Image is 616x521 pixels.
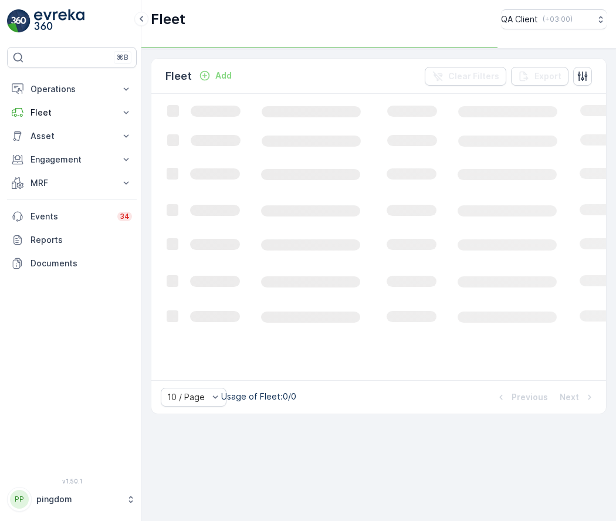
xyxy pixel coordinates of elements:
p: Documents [31,258,132,269]
p: 34 [120,212,130,221]
button: MRF [7,171,137,195]
p: Reports [31,234,132,246]
button: Next [559,390,597,404]
button: QA Client(+03:00) [501,9,607,29]
p: Engagement [31,154,113,165]
p: ( +03:00 ) [543,15,573,24]
p: Clear Filters [448,70,499,82]
p: Asset [31,130,113,142]
p: Export [534,70,561,82]
button: Asset [7,124,137,148]
button: Engagement [7,148,137,171]
a: Events34 [7,205,137,228]
button: Previous [494,390,549,404]
a: Documents [7,252,137,275]
a: Reports [7,228,137,252]
p: Fleet [31,107,113,119]
p: QA Client [501,13,538,25]
p: pingdom [36,493,120,505]
p: Usage of Fleet : 0/0 [221,391,296,402]
button: Operations [7,77,137,101]
button: Clear Filters [425,67,506,86]
button: PPpingdom [7,487,137,512]
button: Add [194,69,236,83]
p: Fleet [151,10,185,29]
p: Next [560,391,579,403]
img: logo [7,9,31,33]
img: logo_light-DOdMpM7g.png [34,9,84,33]
button: Fleet [7,101,137,124]
p: Events [31,211,110,222]
p: ⌘B [117,53,128,62]
p: Operations [31,83,113,95]
p: Fleet [165,68,192,84]
p: Add [215,70,232,82]
span: v 1.50.1 [7,478,137,485]
p: Previous [512,391,548,403]
button: Export [511,67,568,86]
p: MRF [31,177,113,189]
div: PP [10,490,29,509]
